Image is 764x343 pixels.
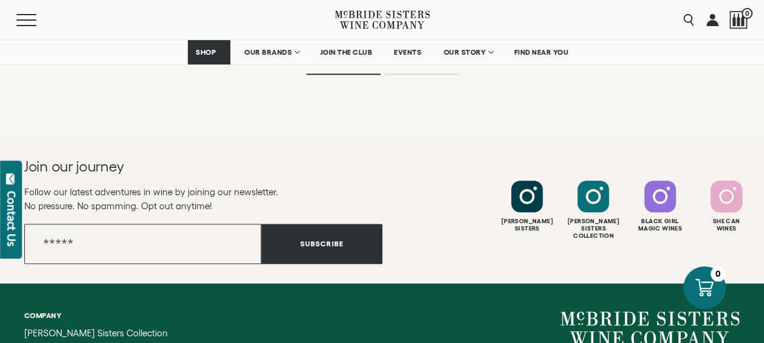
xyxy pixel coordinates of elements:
[5,191,18,246] div: Contact Us
[695,218,758,232] div: She Can Wines
[628,218,692,232] div: Black Girl Magic Wines
[312,40,380,64] a: JOIN THE CLUB
[16,14,60,26] button: Mobile Menu Trigger
[695,181,758,232] a: Follow SHE CAN Wines on Instagram She CanWines
[320,48,373,57] span: JOIN THE CLUB
[386,40,429,64] a: EVENTS
[24,224,261,264] input: Email
[24,328,168,338] span: [PERSON_NAME] Sisters Collection
[495,181,559,232] a: Follow McBride Sisters on Instagram [PERSON_NAME]Sisters
[514,48,569,57] span: FIND NEAR YOU
[24,185,382,213] p: Follow our latest adventures in wine by joining our newsletter. No pressure. No spamming. Opt out...
[236,40,306,64] a: OUR BRANDS
[24,328,207,338] a: McBride Sisters Collection
[435,40,500,64] a: OUR STORY
[261,224,382,264] button: Subscribe
[742,8,752,19] span: 0
[495,218,559,232] div: [PERSON_NAME] Sisters
[506,40,577,64] a: FIND NEAR YOU
[443,48,486,57] span: OUR STORY
[628,181,692,232] a: Follow Black Girl Magic Wines on Instagram Black GirlMagic Wines
[562,181,625,240] a: Follow McBride Sisters Collection on Instagram [PERSON_NAME] SistersCollection
[188,40,230,64] a: SHOP
[384,74,458,75] li: Page dot 2
[196,48,216,57] span: SHOP
[562,218,625,240] div: [PERSON_NAME] Sisters Collection
[711,266,726,282] div: 0
[244,48,292,57] span: OUR BRANDS
[306,74,380,75] li: Page dot 1
[394,48,421,57] span: EVENTS
[24,157,346,176] h2: Join our journey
